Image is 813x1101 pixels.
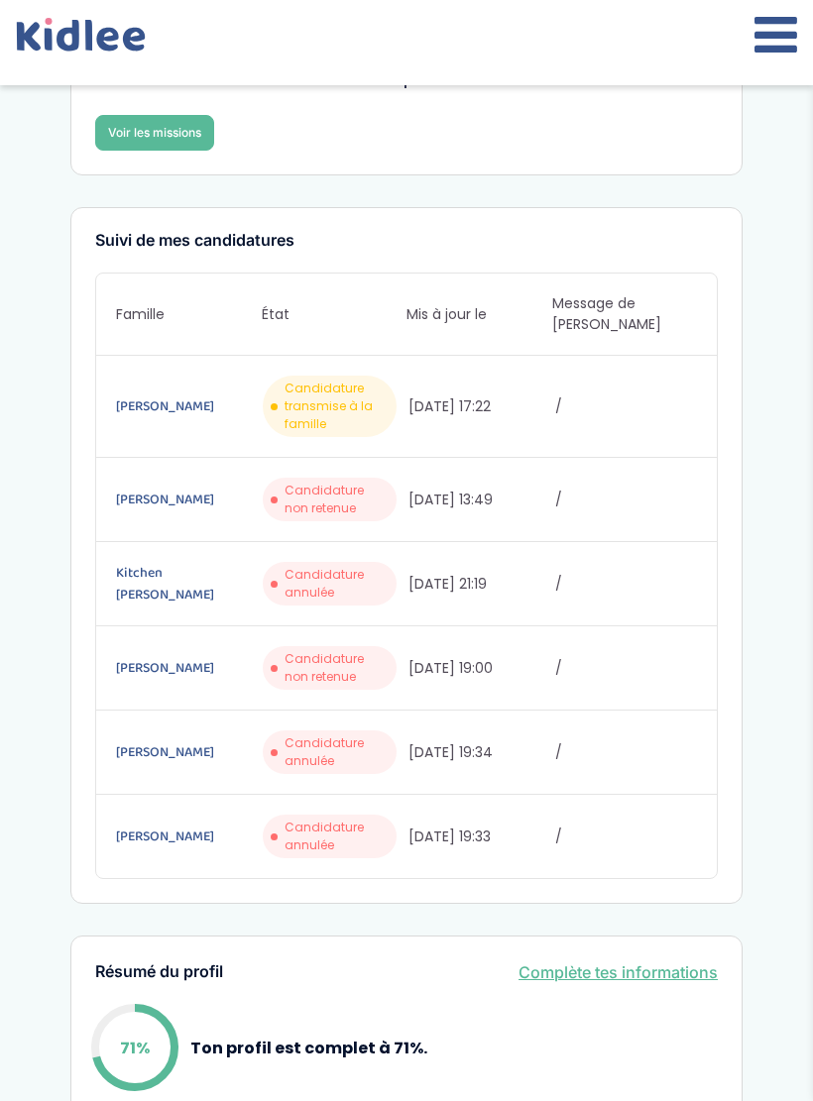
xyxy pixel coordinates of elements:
span: Famille [116,304,262,325]
a: [PERSON_NAME] [116,657,259,679]
span: / [555,490,698,510]
span: Mis à jour le [406,304,552,325]
span: [DATE] 19:33 [408,826,551,847]
span: Candidature non retenue [285,650,390,686]
span: / [555,574,698,595]
a: [PERSON_NAME] [116,741,259,763]
a: [PERSON_NAME] [116,489,259,510]
span: Message de [PERSON_NAME] [552,293,698,335]
span: / [555,658,698,679]
a: Complète tes informations [519,960,718,984]
span: Candidature transmise à la famille [285,380,390,433]
span: [DATE] 19:00 [408,658,551,679]
span: [DATE] 17:22 [408,396,551,417]
span: Candidature non retenue [285,482,390,517]
p: Ton profil est complet à 71%. [190,1036,427,1060]
a: Kitchen [PERSON_NAME] [116,562,259,606]
p: 71% [120,1036,150,1060]
h3: Suivi de mes candidatures [95,232,718,250]
span: Candidature annulée [285,819,390,854]
span: [DATE] 21:19 [408,574,551,595]
span: / [555,742,698,763]
a: [PERSON_NAME] [116,826,259,847]
span: / [555,826,698,847]
span: [DATE] 13:49 [408,490,551,510]
span: [DATE] 19:34 [408,742,551,763]
span: Candidature annulée [285,566,390,602]
a: [PERSON_NAME] [116,395,259,417]
a: Voir les missions [95,115,214,151]
span: / [555,396,698,417]
span: État [262,304,407,325]
span: Candidature annulée [285,734,390,770]
h3: Résumé du profil [95,963,223,981]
